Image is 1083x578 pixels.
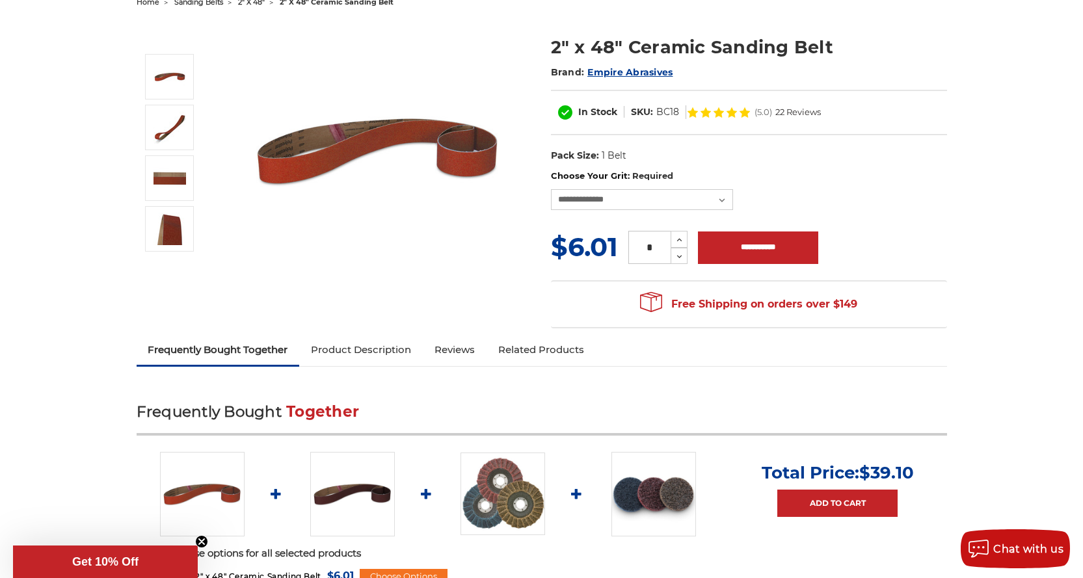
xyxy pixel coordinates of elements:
[551,149,599,163] dt: Pack Size:
[248,21,508,281] img: 2" x 48" Sanding Belt - Ceramic
[587,66,673,78] a: Empire Abrasives
[154,60,186,93] img: 2" x 48" Sanding Belt - Ceramic
[154,162,186,194] img: 2" x 48" Cer Sanding Belt
[640,291,857,317] span: Free Shipping on orders over $149
[137,335,300,364] a: Frequently Bought Together
[755,108,772,116] span: (5.0)
[160,452,245,536] img: 2" x 48" Sanding Belt - Ceramic
[487,335,596,364] a: Related Products
[551,34,947,60] h1: 2" x 48" Ceramic Sanding Belt
[72,555,139,568] span: Get 10% Off
[551,231,618,263] span: $6.01
[137,546,947,561] p: Please choose options for all selected products
[154,213,186,245] img: 2" x 48" - Ceramic Sanding Belt
[961,529,1070,568] button: Chat with us
[13,545,198,578] div: Get 10% OffClose teaser
[762,462,914,483] p: Total Price:
[154,111,186,144] img: 2" x 48" Ceramic Sanding Belt
[656,105,679,119] dd: BC18
[195,535,208,548] button: Close teaser
[602,149,626,163] dd: 1 Belt
[993,543,1063,555] span: Chat with us
[551,66,585,78] span: Brand:
[775,108,821,116] span: 22 Reviews
[859,462,914,483] span: $39.10
[631,105,653,119] dt: SKU:
[777,490,898,517] a: Add to Cart
[632,170,673,181] small: Required
[578,106,617,118] span: In Stock
[137,402,282,421] span: Frequently Bought
[423,335,487,364] a: Reviews
[551,170,947,183] label: Choose Your Grit:
[299,335,423,364] a: Product Description
[286,402,359,421] span: Together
